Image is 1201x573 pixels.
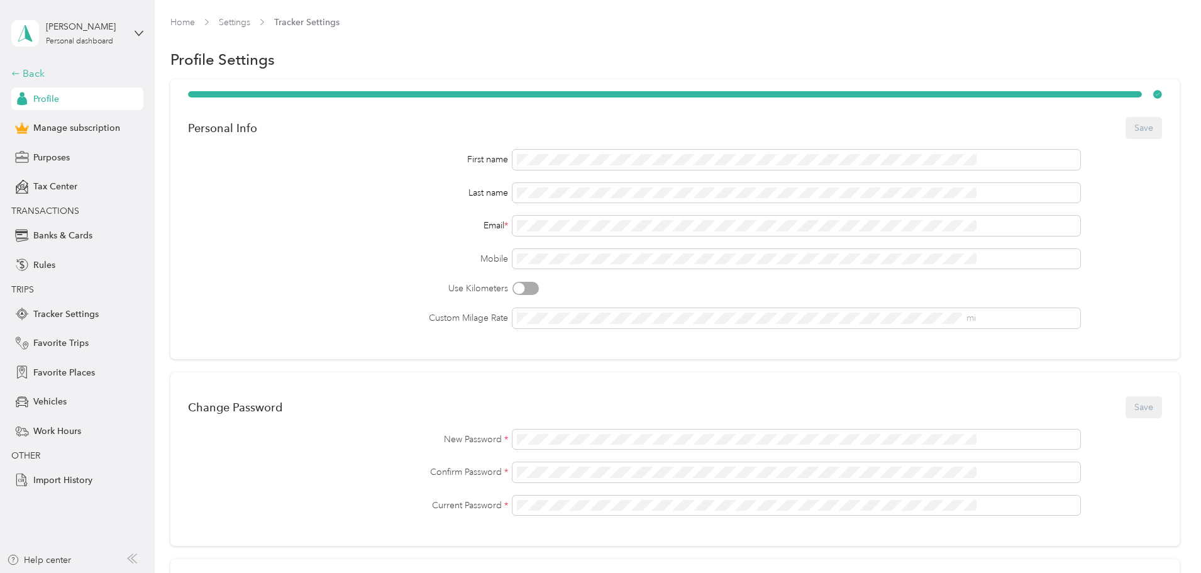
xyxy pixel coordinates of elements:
span: Profile [33,92,59,106]
span: Banks & Cards [33,229,92,242]
label: Current Password [188,499,508,512]
span: OTHER [11,450,40,461]
label: New Password [188,433,508,446]
label: Confirm Password [188,465,508,479]
span: mi [966,313,976,323]
a: Home [170,17,195,28]
h1: Profile Settings [170,53,275,66]
div: Last name [188,186,508,199]
div: Email [188,219,508,232]
div: Change Password [188,401,282,414]
button: Help center [7,554,71,567]
div: Personal dashboard [46,38,113,45]
span: Tracker Settings [33,308,99,321]
span: TRANSACTIONS [11,206,79,216]
span: Vehicles [33,395,67,408]
span: Favorite Places [33,366,95,379]
span: Tracker Settings [274,16,340,29]
div: Personal Info [188,121,257,135]
label: Mobile [188,252,508,265]
label: Use Kilometers [188,282,508,295]
span: TRIPS [11,284,34,295]
a: Settings [219,17,250,28]
iframe: Everlance-gr Chat Button Frame [1131,503,1201,573]
div: [PERSON_NAME] [46,20,125,33]
span: Favorite Trips [33,337,89,350]
span: Rules [33,259,55,272]
span: Tax Center [33,180,77,193]
div: First name [188,153,508,166]
div: Back [11,66,137,81]
span: Work Hours [33,425,81,438]
label: Custom Milage Rate [188,311,508,325]
span: Purposes [33,151,70,164]
span: Manage subscription [33,121,120,135]
span: Import History [33,474,92,487]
